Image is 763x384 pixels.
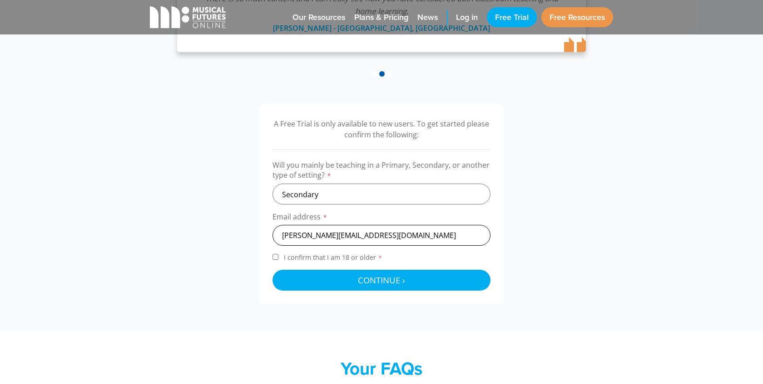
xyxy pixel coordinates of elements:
[272,270,490,291] button: Continue ›
[358,274,405,286] span: Continue ›
[204,359,559,379] h2: Your FAQs
[417,12,438,23] span: News
[292,12,345,23] span: Our Resources
[272,160,490,184] label: Will you mainly be teaching in a Primary, Secondary, or another type of setting?
[487,7,537,27] a: Free Trial
[272,212,490,225] label: Email address
[456,12,478,23] span: Log in
[541,7,613,27] a: Free Resources
[282,253,384,262] span: I confirm that I am 18 or older
[272,254,278,260] input: I confirm that I am 18 or older*
[354,12,408,23] span: Plans & Pricing
[272,118,490,140] p: A Free Trial is only available to new users. To get started please confirm the following:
